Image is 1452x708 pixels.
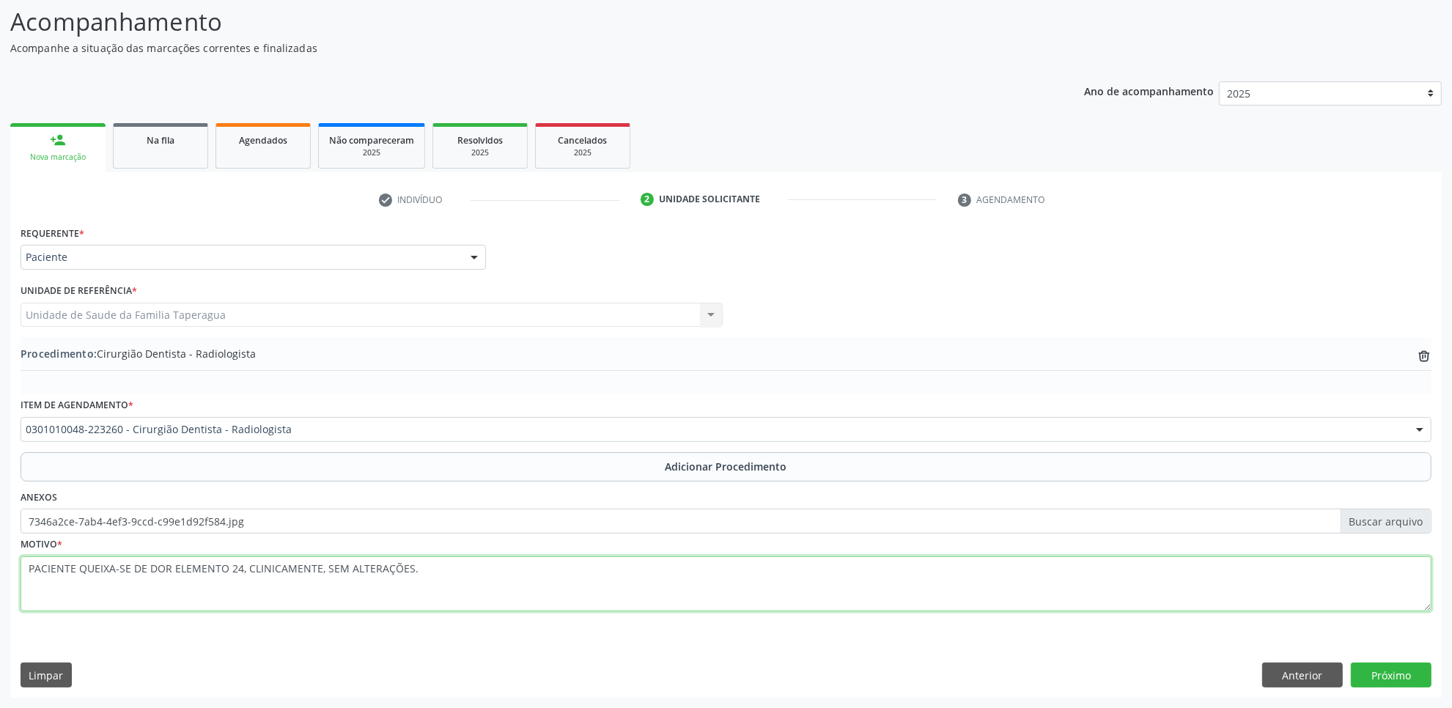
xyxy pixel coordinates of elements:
[546,147,619,158] div: 2025
[443,147,517,158] div: 2025
[21,663,72,687] button: Limpar
[21,347,97,361] span: Procedimento:
[50,132,66,148] div: person_add
[1262,663,1343,687] button: Anterior
[21,487,57,509] label: Anexos
[659,193,760,206] div: Unidade solicitante
[457,134,503,147] span: Resolvidos
[10,40,1012,56] p: Acompanhe a situação das marcações correntes e finalizadas
[21,222,84,245] label: Requerente
[10,4,1012,40] p: Acompanhamento
[21,534,62,556] label: Motivo
[21,346,256,361] span: Cirurgião Dentista - Radiologista
[147,134,174,147] span: Na fila
[329,134,414,147] span: Não compareceram
[1351,663,1431,687] button: Próximo
[26,422,1401,437] span: 0301010048-223260 - Cirurgião Dentista - Radiologista
[666,459,787,474] span: Adicionar Procedimento
[21,280,137,303] label: Unidade de referência
[239,134,287,147] span: Agendados
[26,250,456,265] span: Paciente
[21,452,1431,482] button: Adicionar Procedimento
[21,152,95,163] div: Nova marcação
[1084,81,1214,100] p: Ano de acompanhamento
[21,394,133,417] label: Item de agendamento
[559,134,608,147] span: Cancelados
[641,193,654,206] div: 2
[329,147,414,158] div: 2025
